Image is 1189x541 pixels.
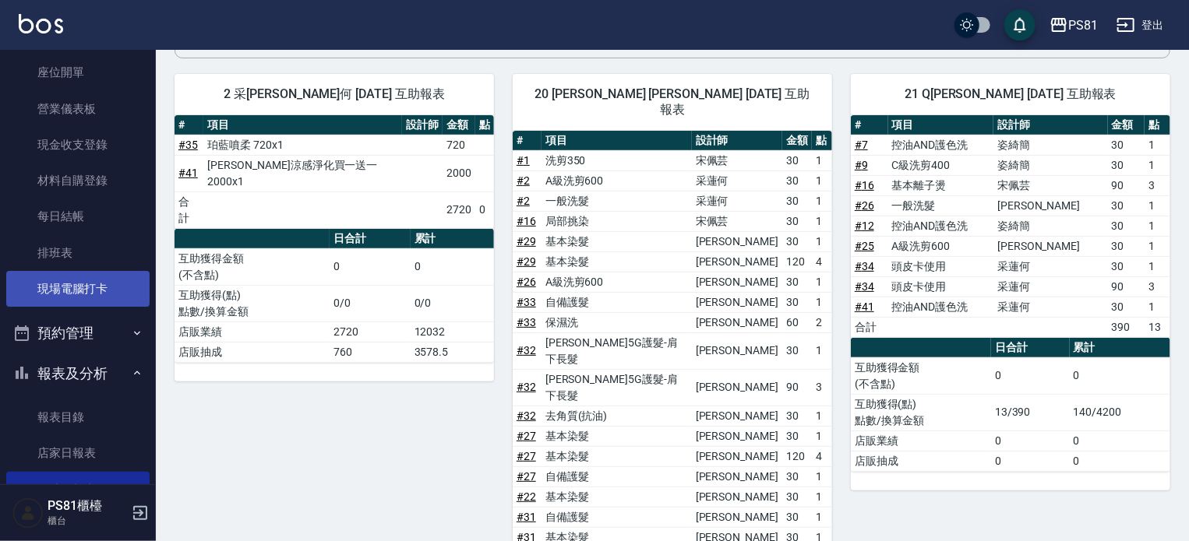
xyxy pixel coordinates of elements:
td: 390 [1108,317,1145,337]
td: 一般洗髮 [888,195,993,216]
button: save [1004,9,1036,40]
td: [PERSON_NAME] [692,466,782,487]
table: a dense table [851,115,1170,338]
span: 2 采[PERSON_NAME]何 [DATE] 互助報表 [193,86,475,102]
th: 日合計 [991,338,1070,358]
a: 互助日報表 [6,472,150,508]
td: 1 [812,406,832,426]
td: 保濕洗 [542,312,692,332]
td: 0 [330,248,411,285]
td: 1 [1145,155,1170,175]
td: C級洗剪400 [888,155,993,175]
td: 0 [1070,357,1170,394]
td: 90 [782,369,812,406]
td: 2720 [443,191,475,228]
a: #25 [855,240,874,252]
td: 30 [1108,135,1145,155]
td: 760 [330,342,411,362]
td: 30 [782,466,812,487]
a: 每日結帳 [6,198,150,234]
a: 現場電腦打卡 [6,271,150,307]
th: 金額 [443,115,475,135]
th: 設計師 [993,115,1107,135]
td: 30 [1108,256,1145,276]
td: 4 [812,251,832,272]
span: 20 [PERSON_NAME] [PERSON_NAME] [DATE] 互助報表 [531,86,813,118]
td: 2720 [330,321,411,342]
td: 自備護髮 [542,507,692,527]
td: 0/0 [411,285,494,321]
td: 頭皮卡使用 [888,276,993,297]
a: 營業儀表板 [6,91,150,127]
a: #16 [517,215,536,227]
td: 采蓮何 [993,276,1107,297]
img: Person [12,497,44,529]
a: #29 [517,255,536,268]
a: #32 [517,381,536,393]
td: [PERSON_NAME] [692,251,782,272]
td: [PERSON_NAME] [692,406,782,426]
td: 30 [1108,195,1145,216]
th: # [175,115,203,135]
td: 自備護髮 [542,292,692,312]
span: 21 Q[PERSON_NAME] [DATE] 互助報表 [870,86,1152,102]
th: 點 [812,131,832,151]
th: 項目 [888,115,993,135]
img: Logo [19,14,63,33]
td: 1 [1145,195,1170,216]
th: 點 [475,115,494,135]
td: 0 [991,451,1070,471]
td: 1 [812,487,832,507]
td: 基本離子燙 [888,175,993,195]
td: [PERSON_NAME] [692,312,782,332]
td: 控油AND護色洗 [888,216,993,236]
a: 材料自購登錄 [6,163,150,198]
th: 設計師 [692,131,782,151]
td: 1 [812,466,832,487]
a: #35 [178,139,198,151]
td: [PERSON_NAME] [692,231,782,251]
td: 12032 [411,321,494,342]
a: #7 [855,139,868,151]
td: 控油AND護色洗 [888,135,993,155]
a: #29 [517,235,536,248]
td: 30 [1108,236,1145,256]
td: 店販抽成 [175,342,330,362]
td: 姿綺簡 [993,155,1107,175]
td: 30 [782,231,812,251]
a: 排班表 [6,235,150,271]
h5: PS81櫃檯 [48,498,127,514]
td: 1 [812,332,832,369]
a: 座位開單 [6,54,150,90]
td: 1 [1145,236,1170,256]
td: 30 [782,150,812,170]
a: #31 [517,511,536,523]
a: #33 [517,296,536,308]
td: 自備護髮 [542,466,692,487]
td: [PERSON_NAME] [692,426,782,446]
td: 去角質(抗油) [542,406,692,426]
td: [PERSON_NAME]涼感淨化買一送一 2000x1 [203,155,402,191]
td: 0/0 [330,285,411,321]
td: 30 [782,487,812,507]
td: 1 [1145,135,1170,155]
th: 日合計 [330,229,411,249]
td: 1 [812,426,832,446]
a: #22 [517,490,536,503]
td: 3 [812,369,832,406]
td: 店販抽成 [851,451,991,471]
td: A級洗剪600 [888,236,993,256]
td: 合計 [175,191,203,228]
td: 控油AND護色洗 [888,297,993,317]
td: 局部挑染 [542,211,692,231]
div: PS81 [1068,16,1098,35]
td: 30 [782,507,812,527]
td: 互助獲得(點) 點數/換算金額 [851,394,991,430]
td: [PERSON_NAME] [692,446,782,466]
td: 宋佩芸 [993,175,1107,195]
td: 宋佩芸 [692,150,782,170]
td: 60 [782,312,812,332]
td: 140/4200 [1070,394,1170,430]
th: 累計 [411,229,494,249]
a: #41 [855,300,874,313]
